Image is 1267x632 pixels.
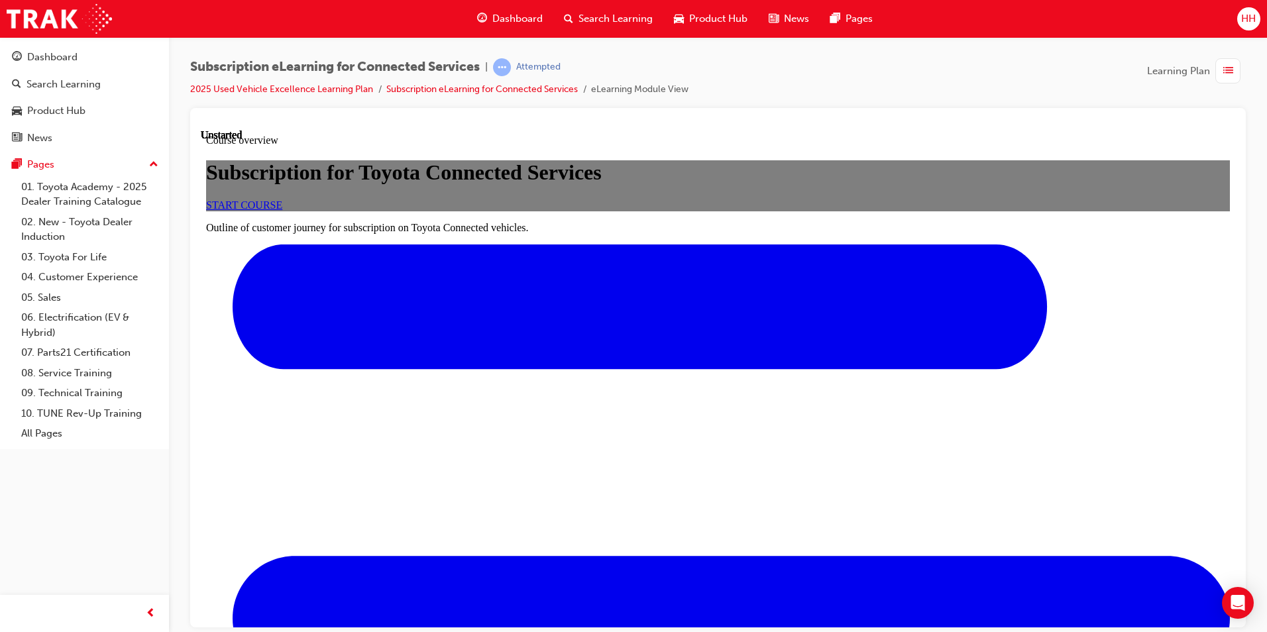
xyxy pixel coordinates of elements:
[16,307,164,342] a: 06. Electrification (EV & Hybrid)
[27,157,54,172] div: Pages
[149,156,158,174] span: up-icon
[27,77,101,92] div: Search Learning
[492,11,543,26] span: Dashboard
[1147,58,1246,83] button: Learning Plan
[16,342,164,363] a: 07. Parts21 Certification
[1147,64,1210,79] span: Learning Plan
[5,152,164,177] button: Pages
[386,83,578,95] a: Subscription eLearning for Connected Services
[16,363,164,384] a: 08. Service Training
[16,247,164,268] a: 03. Toyota For Life
[674,11,684,27] span: car-icon
[5,99,164,123] a: Product Hub
[516,61,561,74] div: Attempted
[190,83,373,95] a: 2025 Used Vehicle Excellence Learning Plan
[5,70,82,81] a: START COURSE
[591,82,689,97] li: eLearning Module View
[190,60,480,75] span: Subscription eLearning for Connected Services
[16,383,164,403] a: 09. Technical Training
[663,5,758,32] a: car-iconProduct Hub
[564,11,573,27] span: search-icon
[12,105,22,117] span: car-icon
[769,11,779,27] span: news-icon
[5,5,78,17] span: Course overview
[5,31,1029,56] h1: Subscription for Toyota Connected Services
[7,4,112,34] img: Trak
[820,5,883,32] a: pages-iconPages
[12,52,22,64] span: guage-icon
[27,103,85,119] div: Product Hub
[846,11,873,26] span: Pages
[5,126,164,150] a: News
[12,159,22,171] span: pages-icon
[485,60,488,75] span: |
[5,72,164,97] a: Search Learning
[467,5,553,32] a: guage-iconDashboard
[553,5,663,32] a: search-iconSearch Learning
[16,177,164,212] a: 01. Toyota Academy - 2025 Dealer Training Catalogue
[578,11,653,26] span: Search Learning
[1237,7,1260,30] button: HH
[5,45,164,70] a: Dashboard
[493,58,511,76] span: learningRecordVerb_ATTEMPT-icon
[830,11,840,27] span: pages-icon
[1222,587,1254,619] div: Open Intercom Messenger
[16,288,164,308] a: 05. Sales
[5,93,1029,105] p: Outline of customer journey for subscription on Toyota Connected vehicles.
[12,132,22,144] span: news-icon
[689,11,747,26] span: Product Hub
[16,212,164,247] a: 02. New - Toyota Dealer Induction
[5,42,164,152] button: DashboardSearch LearningProduct HubNews
[27,131,52,146] div: News
[27,50,78,65] div: Dashboard
[16,423,164,444] a: All Pages
[784,11,809,26] span: News
[1223,63,1233,79] span: list-icon
[12,79,21,91] span: search-icon
[477,11,487,27] span: guage-icon
[146,606,156,622] span: prev-icon
[16,403,164,424] a: 10. TUNE Rev-Up Training
[1241,11,1256,26] span: HH
[758,5,820,32] a: news-iconNews
[16,267,164,288] a: 04. Customer Experience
